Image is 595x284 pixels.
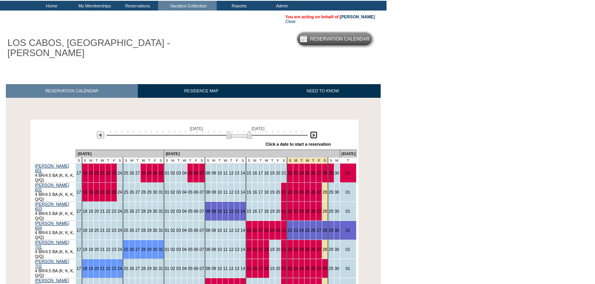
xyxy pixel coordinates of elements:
[83,171,87,175] a: 18
[258,228,263,233] a: 17
[299,171,304,175] a: 24
[147,190,151,194] a: 29
[212,171,216,175] a: 09
[285,14,375,19] span: You are acting on behalf of:
[276,209,280,213] a: 20
[212,190,216,194] a: 09
[147,228,151,233] a: 29
[118,228,122,233] a: 24
[112,190,116,194] a: 23
[335,228,339,233] a: 30
[229,171,233,175] a: 12
[176,247,181,252] a: 03
[223,171,228,175] a: 11
[294,266,298,271] a: 23
[299,190,304,194] a: 24
[135,266,140,271] a: 27
[223,228,228,233] a: 11
[188,171,192,175] a: 05
[288,228,292,233] a: 22
[270,247,274,252] a: 19
[153,228,157,233] a: 30
[83,228,87,233] a: 18
[240,171,245,175] a: 14
[258,247,263,252] a: 17
[223,266,228,271] a: 11
[235,190,239,194] a: 13
[118,247,122,252] a: 24
[276,190,280,194] a: 20
[171,171,175,175] a: 02
[100,266,105,271] a: 21
[264,209,269,213] a: 18
[141,190,146,194] a: 28
[329,209,333,213] a: 29
[135,190,140,194] a: 27
[223,209,228,213] a: 11
[240,209,245,213] a: 14
[6,84,138,98] a: RESERVATION CALENDAR
[322,190,327,194] a: 28
[112,266,116,271] a: 23
[77,171,81,175] a: 17
[281,190,286,194] a: 21
[200,266,204,271] a: 07
[270,190,274,194] a: 19
[235,228,239,233] a: 13
[281,209,286,213] a: 21
[258,266,263,271] a: 17
[294,228,298,233] a: 23
[346,266,350,271] a: 01
[130,228,134,233] a: 26
[94,209,99,213] a: 20
[311,171,315,175] a: 26
[294,171,298,175] a: 23
[247,171,251,175] a: 15
[270,171,274,175] a: 19
[240,228,245,233] a: 14
[200,171,204,175] a: 07
[147,266,151,271] a: 29
[305,190,310,194] a: 25
[106,209,110,213] a: 22
[305,209,310,213] a: 25
[281,228,286,233] a: 21
[217,1,260,11] td: Reports
[188,209,192,213] a: 05
[229,209,233,213] a: 12
[97,131,104,139] img: Previous
[335,209,339,213] a: 30
[217,171,222,175] a: 10
[329,171,333,175] a: 29
[329,190,333,194] a: 29
[182,247,187,252] a: 04
[106,266,110,271] a: 22
[124,228,128,233] a: 25
[141,209,146,213] a: 28
[200,190,204,194] a: 07
[285,19,296,24] a: Clear
[258,171,263,175] a: 17
[206,247,210,252] a: 08
[206,190,210,194] a: 08
[235,247,239,252] a: 13
[247,266,251,271] a: 15
[188,266,192,271] a: 05
[311,266,315,271] a: 26
[94,171,99,175] a: 20
[6,36,181,60] h1: LOS CABOS, [GEOGRAPHIC_DATA] - [PERSON_NAME]
[305,247,310,252] a: 25
[135,171,140,175] a: 27
[159,209,163,213] a: 31
[288,266,292,271] a: 22
[317,209,321,213] a: 27
[118,171,122,175] a: 24
[229,266,233,271] a: 12
[229,247,233,252] a: 12
[310,37,370,42] h5: Reservation Calendar
[159,190,163,194] a: 31
[89,228,93,233] a: 19
[165,171,169,175] a: 01
[329,247,333,252] a: 29
[212,228,216,233] a: 09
